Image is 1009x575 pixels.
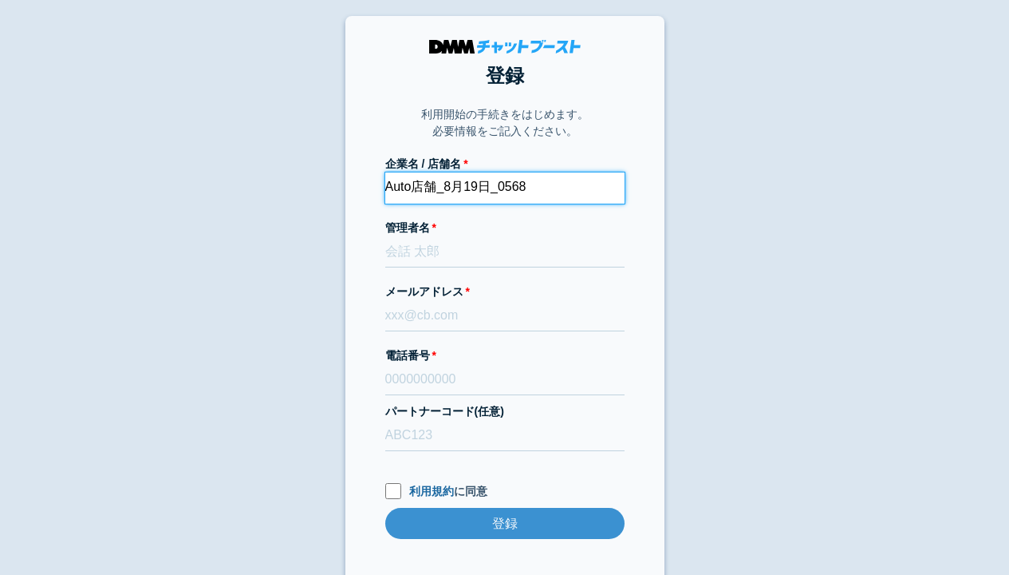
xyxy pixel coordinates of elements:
[385,508,625,539] input: 登録
[385,172,625,204] input: 株式会社チャットブースト
[385,300,625,331] input: xxx@cb.com
[385,483,625,500] label: に同意
[385,284,625,300] label: メールアドレス
[385,220,625,236] label: 管理者名
[385,483,401,499] input: 利用規約に同意
[409,485,454,498] a: 利用規約
[385,61,625,90] h1: 登録
[385,403,625,420] label: パートナーコード(任意)
[421,106,589,140] p: 利用開始の手続きをはじめます。 必要情報をご記入ください。
[385,156,625,172] label: 企業名 / 店舗名
[385,420,625,451] input: ABC123
[385,236,625,268] input: 会話 太郎
[429,40,581,54] img: DMMチャットブースト
[385,364,625,395] input: 0000000000
[385,347,625,364] label: 電話番号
